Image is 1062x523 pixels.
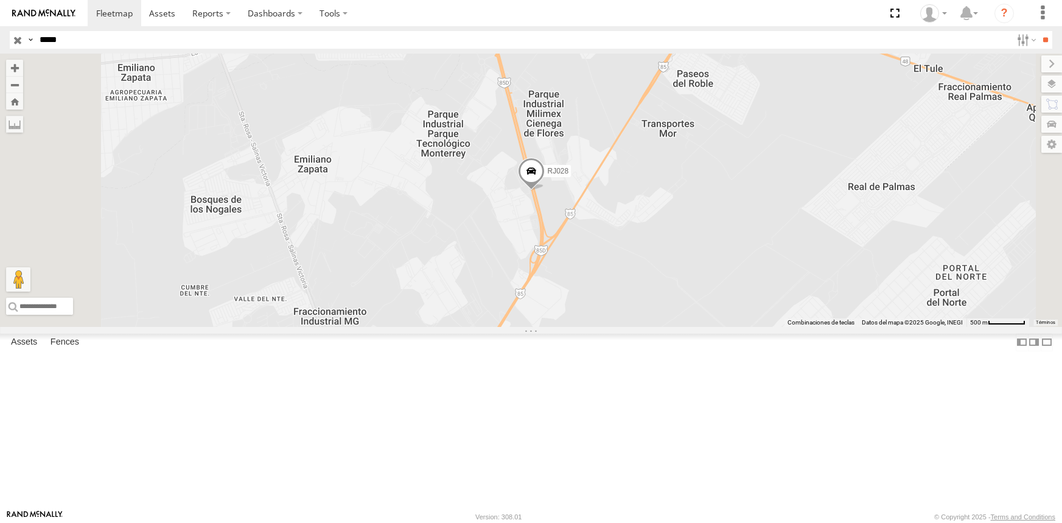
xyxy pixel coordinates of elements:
div: Version: 308.01 [475,513,522,521]
label: Dock Summary Table to the Left [1016,334,1028,351]
a: Terms and Conditions [991,513,1055,521]
div: Josue Jimenez [916,4,951,23]
button: Zoom Home [6,93,23,110]
div: © Copyright 2025 - [934,513,1055,521]
label: Hide Summary Table [1041,334,1053,351]
label: Map Settings [1041,136,1062,153]
button: Combinaciones de teclas [788,318,854,327]
label: Fences [44,334,85,351]
label: Search Query [26,31,35,49]
span: Datos del mapa ©2025 Google, INEGI [862,319,963,326]
label: Assets [5,334,43,351]
button: Zoom out [6,76,23,93]
button: Zoom in [6,60,23,76]
span: 500 m [970,319,988,326]
a: Visit our Website [7,511,63,523]
img: rand-logo.svg [12,9,75,18]
button: Escala del mapa: 500 m por 58 píxeles [966,318,1029,327]
button: Arrastra al hombrecito al mapa para abrir Street View [6,267,30,292]
a: Términos (se abre en una nueva pestaña) [1036,320,1055,325]
label: Dock Summary Table to the Right [1028,334,1040,351]
span: RJ028 [547,167,568,175]
i: ? [994,4,1014,23]
label: Measure [6,116,23,133]
label: Search Filter Options [1012,31,1038,49]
